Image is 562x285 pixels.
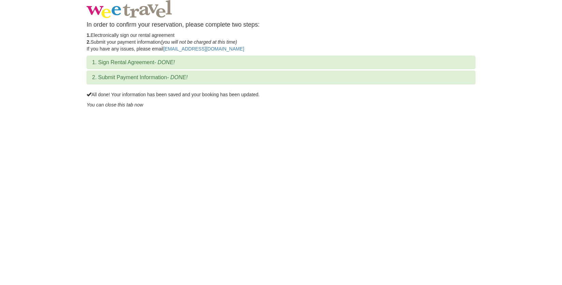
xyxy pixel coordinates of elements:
em: You can close this tab now [87,102,143,108]
em: - DONE! [154,59,175,65]
strong: 1. [87,32,91,38]
p: Electronically sign our rental agreement Submit your payment information If you have any issues, ... [87,32,475,52]
a: [EMAIL_ADDRESS][DOMAIN_NAME] [163,46,244,52]
h3: 2. Submit Payment Information [92,74,470,81]
h4: In order to confirm your reservation, please complete two steps: [87,22,475,28]
p: All done! Your information has been saved and your booking has been updated. [87,91,475,98]
em: - DONE! [167,74,188,80]
h3: 1. Sign Rental Agreement [92,59,470,66]
strong: 2. [87,39,91,45]
em: (you will not be charged at this time) [161,39,237,45]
